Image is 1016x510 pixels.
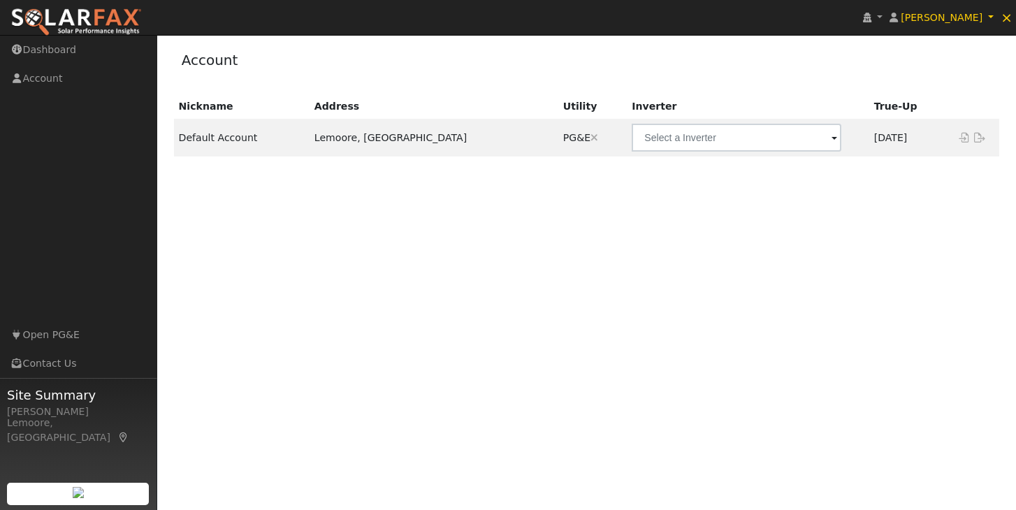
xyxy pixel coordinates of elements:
[972,132,989,143] a: Export Interval Data
[10,8,142,37] img: SolarFax
[310,119,558,156] td: Lemoore, [GEOGRAPHIC_DATA]
[632,99,864,114] div: Inverter
[901,12,982,23] span: [PERSON_NAME]
[874,99,945,114] div: True-Up
[179,99,305,114] div: Nickname
[558,119,627,156] td: PG&E
[7,405,150,419] div: [PERSON_NAME]
[73,487,84,498] img: retrieve
[117,432,130,443] a: Map
[955,132,972,143] a: Import Data from CSV
[869,119,950,156] td: [DATE]
[7,416,150,445] div: Lemoore, [GEOGRAPHIC_DATA]
[563,99,623,114] div: Utility
[590,132,598,143] a: Disconnect
[7,386,150,405] span: Site Summary
[182,52,238,68] a: Account
[314,99,553,114] div: Address
[632,124,841,152] input: Select a Inverter
[174,119,310,156] td: Default Account
[1001,9,1013,26] span: ×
